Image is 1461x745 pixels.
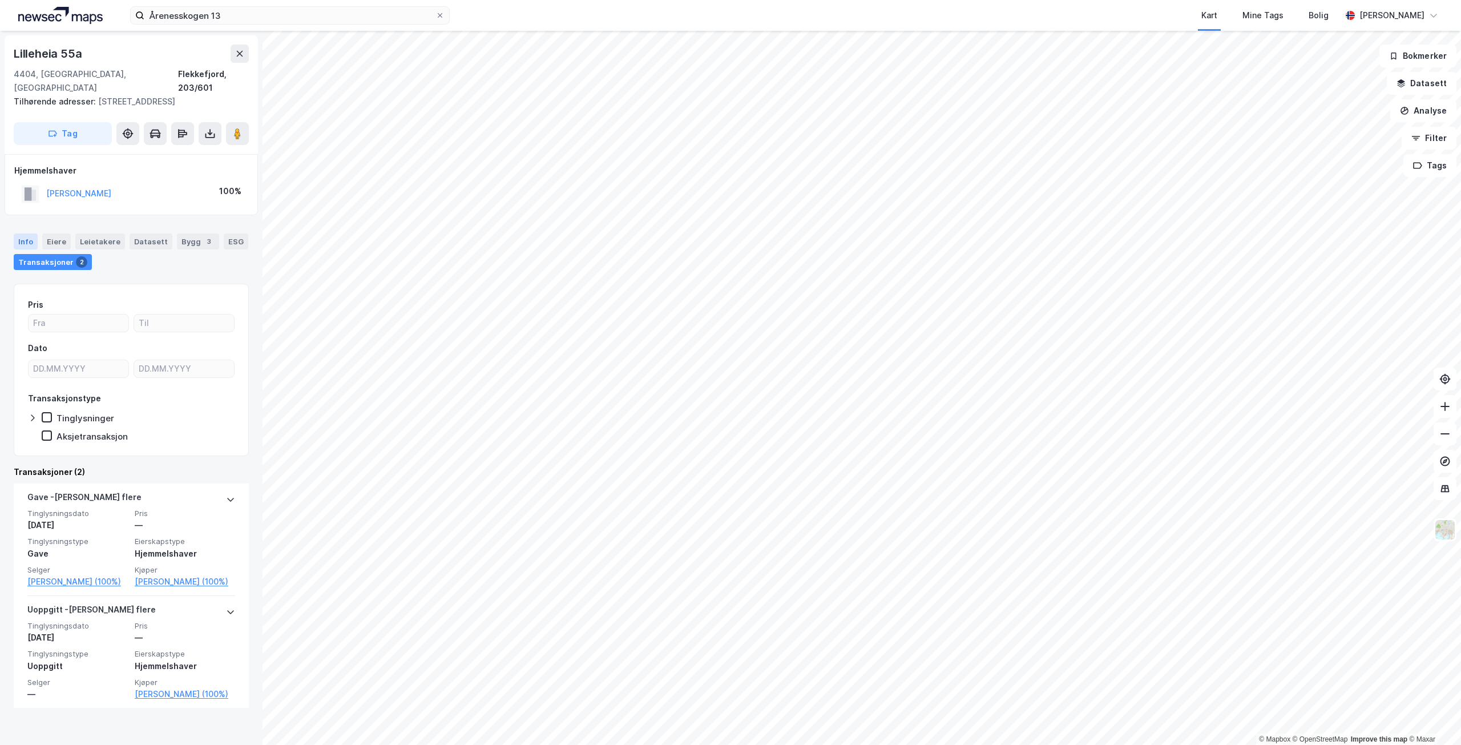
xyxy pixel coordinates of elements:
[135,631,235,645] div: —
[56,431,128,442] div: Aksjetransaksjon
[134,360,234,377] input: DD.MM.YYYY
[29,315,128,332] input: Fra
[1390,99,1456,122] button: Analyse
[1359,9,1424,22] div: [PERSON_NAME]
[56,413,114,424] div: Tinglysninger
[27,547,128,561] div: Gave
[135,518,235,532] div: —
[29,360,128,377] input: DD.MM.YYYY
[14,164,248,178] div: Hjemmelshaver
[27,621,128,631] span: Tinglysningsdato
[134,315,234,332] input: Til
[135,649,235,659] span: Eierskapstype
[14,254,92,270] div: Transaksjoner
[27,649,128,659] span: Tinglysningstype
[1434,519,1456,541] img: Z
[14,95,240,108] div: [STREET_ADDRESS]
[28,392,101,405] div: Transaksjonstype
[1242,9,1284,22] div: Mine Tags
[1404,690,1461,745] div: Kontrollprogram for chat
[135,678,235,687] span: Kjøper
[177,233,219,249] div: Bygg
[76,256,87,268] div: 2
[28,341,47,355] div: Dato
[27,687,128,701] div: —
[135,537,235,546] span: Eierskapstype
[203,236,215,247] div: 3
[135,509,235,518] span: Pris
[27,631,128,645] div: [DATE]
[27,537,128,546] span: Tinglysningstype
[135,621,235,631] span: Pris
[1293,735,1348,743] a: OpenStreetMap
[1402,127,1456,150] button: Filter
[1201,9,1217,22] div: Kart
[27,659,128,673] div: Uoppgitt
[14,45,84,63] div: Lilleheia 55a
[178,67,249,95] div: Flekkefjord, 203/601
[1379,45,1456,67] button: Bokmerker
[224,233,248,249] div: ESG
[14,233,38,249] div: Info
[27,518,128,532] div: [DATE]
[135,659,235,673] div: Hjemmelshaver
[1351,735,1407,743] a: Improve this map
[27,490,142,509] div: Gave - [PERSON_NAME] flere
[42,233,71,249] div: Eiere
[1404,690,1461,745] iframe: Chat Widget
[219,184,241,198] div: 100%
[1403,154,1456,177] button: Tags
[1309,9,1329,22] div: Bolig
[28,298,43,312] div: Pris
[27,603,156,621] div: Uoppgitt - [PERSON_NAME] flere
[14,67,178,95] div: 4404, [GEOGRAPHIC_DATA], [GEOGRAPHIC_DATA]
[1259,735,1290,743] a: Mapbox
[75,233,125,249] div: Leietakere
[27,678,128,687] span: Selger
[135,575,235,589] a: [PERSON_NAME] (100%)
[1387,72,1456,95] button: Datasett
[14,96,98,106] span: Tilhørende adresser:
[27,565,128,575] span: Selger
[18,7,103,24] img: logo.a4113a55bc3d86da70a041830d287a7e.svg
[27,509,128,518] span: Tinglysningsdato
[14,465,249,479] div: Transaksjoner (2)
[27,575,128,589] a: [PERSON_NAME] (100%)
[144,7,435,24] input: Søk på adresse, matrikkel, gårdeiere, leietakere eller personer
[135,687,235,701] a: [PERSON_NAME] (100%)
[14,122,112,145] button: Tag
[135,565,235,575] span: Kjøper
[135,547,235,561] div: Hjemmelshaver
[130,233,172,249] div: Datasett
